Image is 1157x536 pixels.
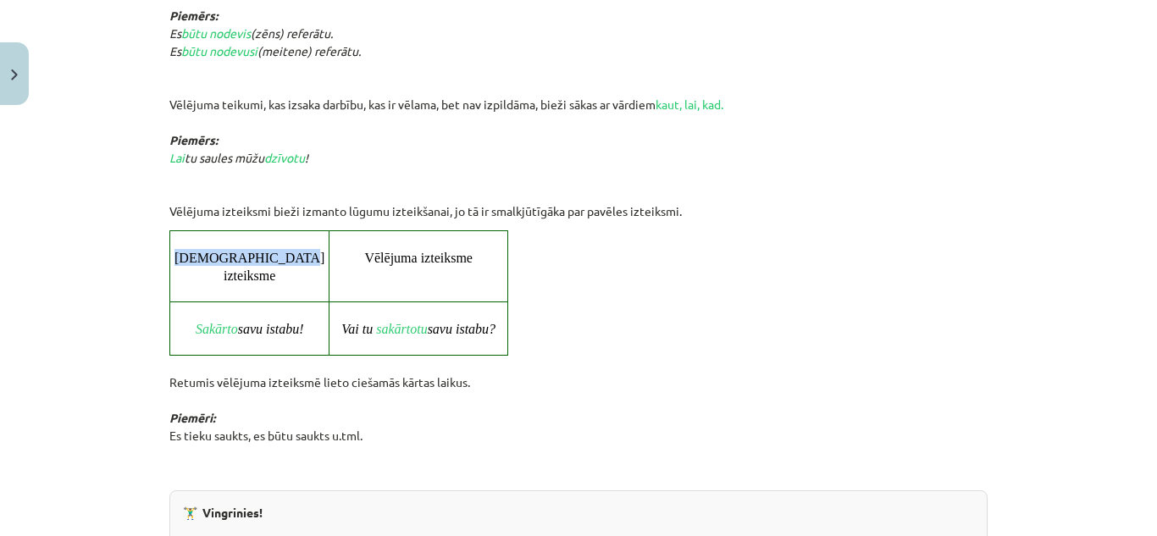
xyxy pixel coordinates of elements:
[656,97,723,112] span: kaut, lai, kad.
[169,410,215,425] em: Piemēri:
[169,132,308,165] em: tu saules mūžu !
[341,322,373,336] span: Vai tu
[264,150,305,165] span: dzīvotu
[169,25,361,58] em: Es (zēns) referātu. Es (meitene) referātu.
[238,322,304,336] span: savu istabu!
[169,150,185,165] span: Lai
[181,25,251,41] span: būtu nodevis
[169,132,218,147] strong: Piemērs:
[181,43,257,58] span: būtu nodevusi
[169,8,218,23] em: Piemērs:
[376,322,427,336] span: sakārtotu
[196,322,238,336] span: Sakārto
[183,505,263,520] strong: 🏋️‍♂️ Vingrinies!
[364,251,473,265] span: Vēlējuma izteiksme
[174,251,328,282] span: [DEMOGRAPHIC_DATA] izteiksme
[11,69,18,80] img: icon-close-lesson-0947bae3869378f0d4975bcd49f059093ad1ed9edebbc8119c70593378902aed.svg
[428,322,495,336] span: savu istabu?
[169,356,988,480] p: Retumis vēlējuma izteiksmē lieto ciešamās kārtas laikus. Es tieku saukts, es būtu saukts u.tml.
